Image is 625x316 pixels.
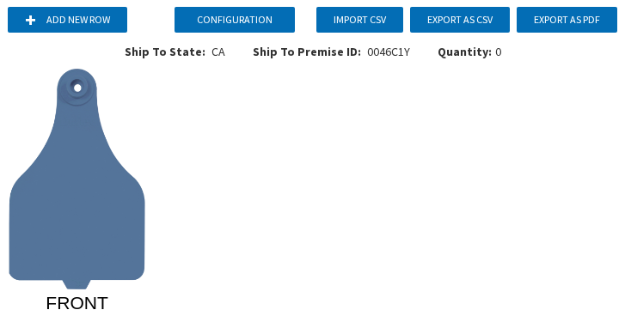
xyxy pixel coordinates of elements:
[438,44,492,59] span: Quantity:
[253,44,361,59] span: Ship To Premise ID:
[125,44,205,59] span: Ship To State:
[517,7,617,33] button: Export as PDF
[8,7,127,33] button: Add new row
[239,43,424,70] div: 0046C1Y
[111,43,239,70] div: CA
[175,7,295,33] button: Configuration
[316,7,403,33] button: Import CSV
[410,7,510,33] button: Export as CSV
[438,43,501,60] div: 0
[46,293,108,313] tspan: FRONT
